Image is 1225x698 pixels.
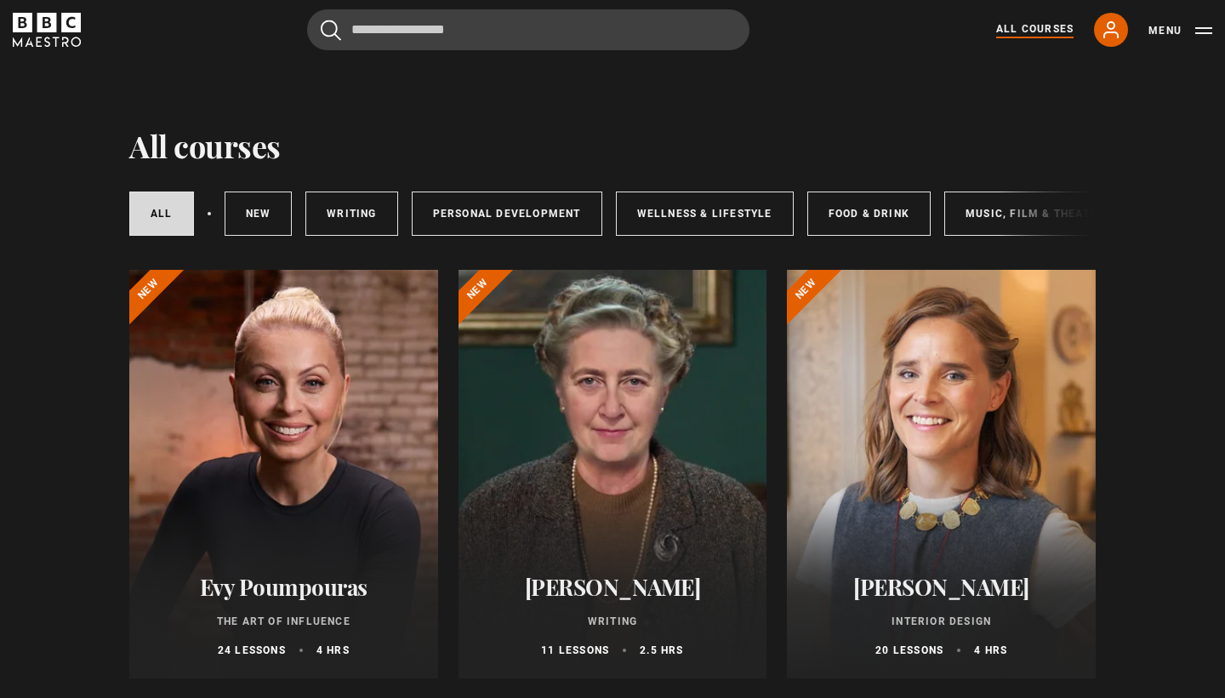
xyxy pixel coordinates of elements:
[316,643,350,658] p: 4 hrs
[944,192,1125,236] a: Music, Film & Theatre
[807,614,1075,629] p: Interior Design
[307,9,749,50] input: Search
[640,643,683,658] p: 2.5 hrs
[479,614,747,629] p: Writing
[541,643,609,658] p: 11 lessons
[218,643,286,658] p: 24 lessons
[459,270,767,678] a: [PERSON_NAME] Writing 11 lessons 2.5 hrs New
[321,20,341,41] button: Submit the search query
[129,192,194,236] a: All
[807,192,931,236] a: Food & Drink
[875,643,943,658] p: 20 lessons
[225,192,293,236] a: New
[787,270,1096,678] a: [PERSON_NAME] Interior Design 20 lessons 4 hrs New
[974,643,1007,658] p: 4 hrs
[150,614,418,629] p: The Art of Influence
[1148,22,1212,39] button: Toggle navigation
[129,128,281,163] h1: All courses
[150,574,418,600] h2: Evy Poumpouras
[996,21,1074,38] a: All Courses
[305,192,397,236] a: Writing
[616,192,794,236] a: Wellness & Lifestyle
[807,574,1075,600] h2: [PERSON_NAME]
[13,13,81,47] svg: BBC Maestro
[412,192,602,236] a: Personal Development
[479,574,747,600] h2: [PERSON_NAME]
[129,270,438,678] a: Evy Poumpouras The Art of Influence 24 lessons 4 hrs New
